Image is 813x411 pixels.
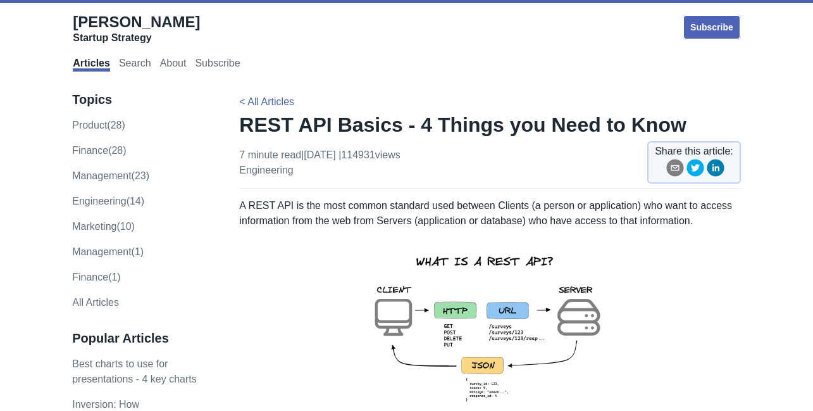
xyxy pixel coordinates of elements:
h3: Popular Articles [72,331,213,346]
p: A REST API is the most common standard used between Clients (a person or application) who want to... [239,198,740,229]
a: management(23) [72,170,149,181]
h1: REST API Basics - 4 Things you Need to Know [239,112,740,137]
a: < All Articles [239,96,294,107]
button: linkedin [707,159,724,181]
span: Share this article: [655,144,733,159]
a: product(28) [72,120,125,130]
a: Articles [73,58,110,72]
a: engineering [239,165,293,175]
a: Subscribe [683,15,741,40]
a: marketing(10) [72,221,135,232]
a: finance(28) [72,145,126,156]
span: | 114931 views [338,149,400,160]
a: Best charts to use for presentations - 4 key charts [72,358,197,384]
span: [PERSON_NAME] [73,13,200,30]
button: email [666,159,684,181]
a: Subscribe [195,58,240,72]
button: twitter [686,159,704,181]
p: 7 minute read | [DATE] [239,148,400,178]
a: Finance(1) [72,272,120,282]
a: engineering(14) [72,196,144,206]
a: All Articles [72,297,119,308]
div: Startup Strategy [73,32,200,44]
a: Management(1) [72,246,144,257]
a: [PERSON_NAME]Startup Strategy [73,13,200,44]
a: Search [119,58,151,72]
a: About [160,58,187,72]
h3: Topics [72,92,213,108]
